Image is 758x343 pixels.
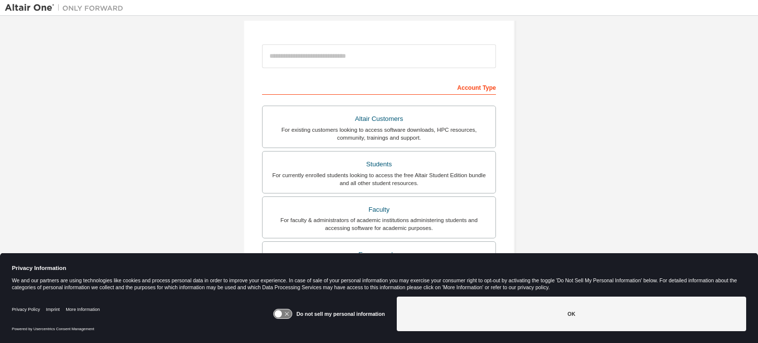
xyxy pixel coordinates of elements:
div: For faculty & administrators of academic institutions administering students and accessing softwa... [268,216,490,232]
div: Faculty [268,203,490,217]
div: Altair Customers [268,112,490,126]
div: Account Type [262,79,496,95]
img: Altair One [5,3,128,13]
div: For currently enrolled students looking to access the free Altair Student Edition bundle and all ... [268,171,490,187]
div: Students [268,157,490,171]
div: For existing customers looking to access software downloads, HPC resources, community, trainings ... [268,126,490,142]
div: Everyone else [268,248,490,262]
